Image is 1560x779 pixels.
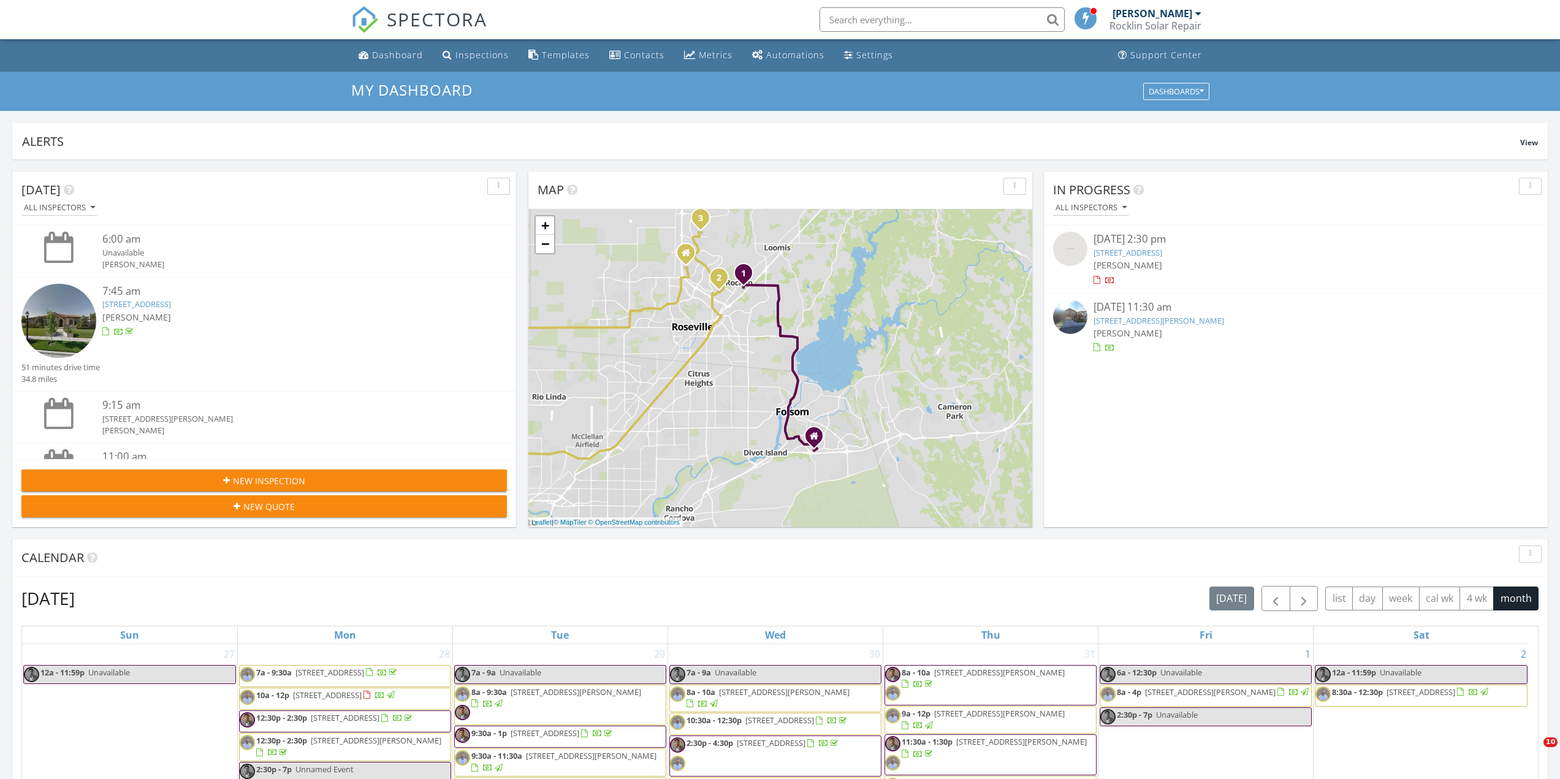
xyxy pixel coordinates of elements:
[511,728,579,739] span: [STREET_ADDRESS]
[102,311,171,323] span: [PERSON_NAME]
[1145,686,1276,697] span: [STREET_ADDRESS][PERSON_NAME]
[902,736,953,747] span: 11:30a - 1:30p
[856,49,893,61] div: Settings
[1109,20,1201,32] div: Rocklin Solar Repair
[455,728,470,743] img: steve.jpg
[902,736,1087,759] a: 11:30a - 1:30p [STREET_ADDRESS][PERSON_NAME]
[21,586,75,610] h2: [DATE]
[1117,709,1152,720] span: 2:30p - 7p
[21,469,507,492] button: New Inspection
[669,685,881,712] a: 8a - 10a [STREET_ADDRESS][PERSON_NAME]
[500,667,541,678] span: Unavailable
[21,373,100,385] div: 34.8 miles
[1332,667,1376,678] span: 12a - 11:59p
[372,49,423,61] div: Dashboard
[1149,87,1204,96] div: Dashboards
[1303,644,1313,664] a: Go to August 1, 2025
[1053,300,1539,354] a: [DATE] 11:30 am [STREET_ADDRESS][PERSON_NAME] [PERSON_NAME]
[588,519,680,526] a: © OpenStreetMap contributors
[715,667,756,678] span: Unavailable
[885,667,900,682] img: steve.jpg
[741,270,746,278] i: 1
[679,44,737,67] a: Metrics
[387,6,487,32] span: SPECTORA
[1332,686,1490,697] a: 8:30a - 12:30p [STREET_ADDRESS]
[737,737,805,748] span: [STREET_ADDRESS]
[902,667,930,678] span: 8a - 10a
[88,667,130,678] span: Unavailable
[1290,586,1318,611] button: Next month
[1380,667,1421,678] span: Unavailable
[239,665,451,687] a: 7a - 9:30a [STREET_ADDRESS]
[24,203,95,212] div: All Inspectors
[256,735,307,746] span: 12:30p - 2:30p
[956,736,1087,747] span: [STREET_ADDRESS][PERSON_NAME]
[1419,587,1461,610] button: cal wk
[687,737,733,748] span: 2:30p - 4:30p
[21,284,507,386] a: 7:45 am [STREET_ADDRESS] [PERSON_NAME] 51 minutes drive time 34.8 miles
[670,737,685,753] img: steve.jpg
[687,715,849,726] a: 10:30a - 12:30p [STREET_ADDRESS]
[1100,709,1116,724] img: steve.jpg
[240,690,255,705] img: erin_clark_work_picture.jpg
[528,517,683,528] div: |
[118,626,142,644] a: Sunday
[744,273,751,280] div: 5230 Levison Way, Rocklin, CA 95677
[1493,587,1539,610] button: month
[698,215,703,223] i: 3
[240,667,255,682] img: erin_clark_work_picture.jpg
[102,413,466,425] div: [STREET_ADDRESS][PERSON_NAME]
[934,708,1065,719] span: [STREET_ADDRESS][PERSON_NAME]
[256,690,289,701] span: 10a - 12p
[867,644,883,664] a: Go to July 30, 2025
[256,667,292,678] span: 7a - 9:30a
[687,715,742,726] span: 10:30a - 12:30p
[885,755,900,770] img: erin_clark_work_picture.jpg
[1094,327,1162,339] span: [PERSON_NAME]
[1117,686,1311,697] a: 8a - 4p [STREET_ADDRESS][PERSON_NAME]
[1117,686,1141,697] span: 8a - 4p
[471,750,656,773] a: 9:30a - 11:30a [STREET_ADDRESS][PERSON_NAME]
[885,665,1097,705] a: 8a - 10a [STREET_ADDRESS][PERSON_NAME]
[311,735,441,746] span: [STREET_ADDRESS][PERSON_NAME]
[102,247,466,259] div: Unavailable
[719,686,850,697] span: [STREET_ADDRESS][PERSON_NAME]
[455,667,470,682] img: steve.jpg
[745,715,814,726] span: [STREET_ADDRESS]
[295,667,364,678] span: [STREET_ADDRESS]
[233,474,305,487] span: New Inspection
[511,686,641,697] span: [STREET_ADDRESS][PERSON_NAME]
[1332,686,1383,697] span: 8:30a - 12:30p
[1352,587,1383,610] button: day
[295,764,354,775] span: Unnamed Event
[719,277,726,284] div: 2477 Pinnacles Dr, Rocklin, CA 95677
[1113,7,1192,20] div: [PERSON_NAME]
[885,706,1097,734] a: 9a - 12p [STREET_ADDRESS][PERSON_NAME]
[436,644,452,664] a: Go to July 28, 2025
[687,667,711,678] span: 7a - 9a
[221,644,237,664] a: Go to July 27, 2025
[240,764,255,779] img: steve.jpg
[351,6,378,33] img: The Best Home Inspection Software - Spectora
[1382,587,1420,610] button: week
[351,17,487,42] a: SPECTORA
[454,748,666,776] a: 9:30a - 11:30a [STREET_ADDRESS][PERSON_NAME]
[256,712,307,723] span: 12:30p - 2:30p
[243,500,295,513] span: New Quote
[311,712,379,723] span: [STREET_ADDRESS]
[454,685,666,725] a: 8a - 9:30a [STREET_ADDRESS][PERSON_NAME]
[604,44,669,67] a: Contacts
[1094,259,1162,271] span: [PERSON_NAME]
[934,667,1065,678] span: [STREET_ADDRESS][PERSON_NAME]
[102,284,466,299] div: 7:45 am
[1315,685,1528,707] a: 8:30a - 12:30p [STREET_ADDRESS]
[1459,587,1494,610] button: 4 wk
[471,686,507,697] span: 8a - 9:30a
[1143,83,1209,100] button: Dashboards
[102,425,466,436] div: [PERSON_NAME]
[1518,737,1548,767] iframe: Intercom live chat
[239,733,451,761] a: 12:30p - 2:30p [STREET_ADDRESS][PERSON_NAME]
[21,284,96,359] img: streetview
[686,253,693,260] div: 6518 Lonetree Blvd #2050, Rocklin CA 95765
[455,750,470,766] img: erin_clark_work_picture.jpg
